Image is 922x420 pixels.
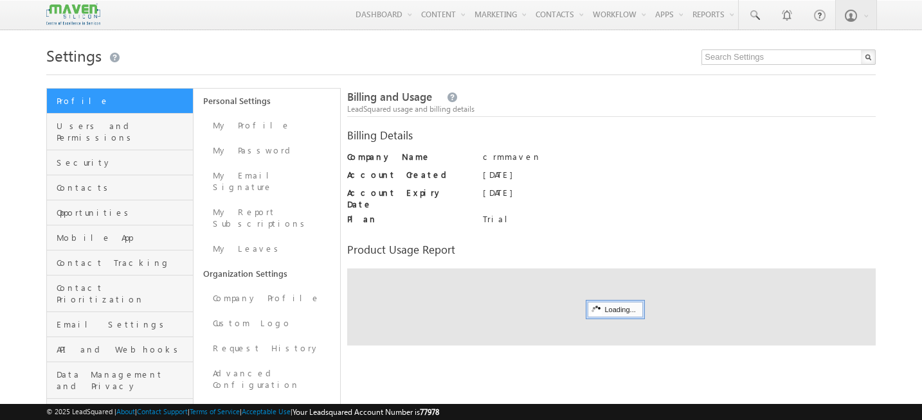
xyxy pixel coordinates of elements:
[190,407,240,416] a: Terms of Service
[194,261,340,286] a: Organization Settings
[194,286,340,311] a: Company Profile
[46,3,100,26] img: Custom Logo
[47,175,193,200] a: Contacts
[588,302,642,317] div: Loading...
[47,150,193,175] a: Security
[194,163,340,200] a: My Email Signature
[347,169,469,180] label: Account Created
[47,225,193,250] a: Mobile App
[194,138,340,163] a: My Password
[57,232,190,243] span: Mobile App
[194,236,340,261] a: My Leaves
[347,103,876,115] div: LeadSquared usage and billing details
[57,120,190,143] span: Users and Permissions
[57,207,190,218] span: Opportunities
[347,244,876,256] div: Product Usage Report
[47,362,193,399] a: Data Management and Privacy
[347,213,469,225] label: Plan
[57,257,190,268] span: Contact Tracking
[57,182,190,193] span: Contacts
[57,95,190,107] span: Profile
[137,407,188,416] a: Contact Support
[46,45,102,66] span: Settings
[46,406,439,418] span: © 2025 LeadSquared | | | | |
[701,49,876,65] input: Search Settings
[347,187,469,210] label: Account Expiry Date
[242,407,291,416] a: Acceptable Use
[347,130,876,141] div: Billing Details
[483,169,876,187] div: [DATE]
[57,282,190,305] span: Contact Prioritization
[420,407,439,417] span: 77978
[57,369,190,392] span: Data Management and Privacy
[483,187,876,205] div: [DATE]
[57,319,190,330] span: Email Settings
[483,213,876,231] div: Trial
[47,89,193,114] a: Profile
[194,200,340,236] a: My Report Subscriptions
[47,312,193,337] a: Email Settings
[194,311,340,336] a: Custom Logo
[57,157,190,168] span: Security
[47,250,193,276] a: Contact Tracking
[347,151,469,162] label: Company Name
[194,113,340,138] a: My Profile
[347,89,432,104] span: Billing and Usage
[483,151,876,169] div: crmmaven
[47,337,193,362] a: API and Webhooks
[194,336,340,361] a: Request History
[194,361,340,398] a: Advanced Configuration
[47,200,193,225] a: Opportunities
[47,276,193,312] a: Contact Prioritization
[194,89,340,113] a: Personal Settings
[293,407,439,417] span: Your Leadsquared Account Number is
[57,344,190,355] span: API and Webhooks
[116,407,135,416] a: About
[47,114,193,150] a: Users and Permissions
